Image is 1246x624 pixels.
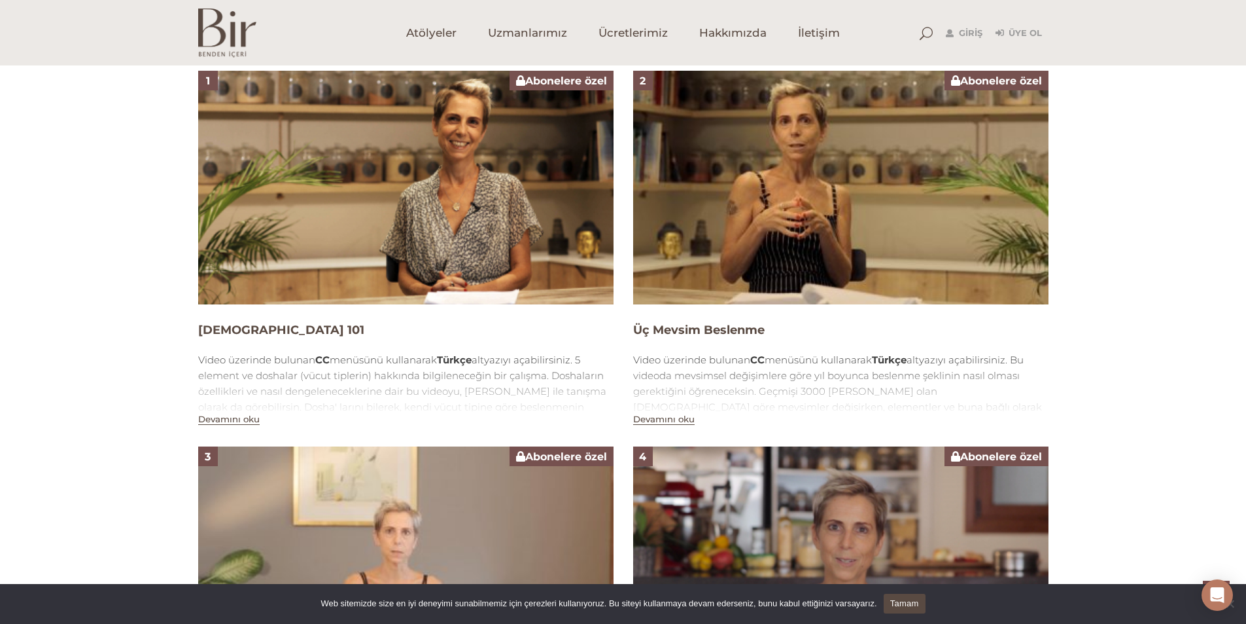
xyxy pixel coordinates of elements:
span: Abonelere özel [516,75,607,87]
div: Open Intercom Messenger [1202,579,1233,611]
strong: CC [315,354,330,366]
span: Abonelere özel [516,450,607,463]
strong: CC [750,354,765,366]
span: Web sitemizde size en iyi deneyimi sunabilmemiz için çerezleri kullanıyoruz. Bu siteyi kullanmaya... [320,597,876,610]
h4: Üç Mevsim Beslenme [633,322,1048,339]
span: Atölyeler [406,26,457,41]
strong: Türkçe [872,354,907,366]
span: İletişim [798,26,840,41]
strong: Türkçe [437,354,472,366]
a: Tamam [884,594,926,614]
span: Hakkımızda [699,26,767,41]
span: 1 [206,75,210,87]
div: Video üzerinde bulunan menüsünü kullanarak altyazıyı açabilirsiniz. Bu videoda mevsimsel değişiml... [633,352,1048,462]
div: Video üzerinde bulunan menüsünü kullanarak altyazıyı açabilirsiniz. 5 element ve doshalar (vücut ... [198,352,614,431]
span: 4 [639,450,646,463]
button: Devamını oku [198,414,260,425]
a: Giriş [946,26,982,41]
a: Üye Ol [995,26,1042,41]
span: Ücretlerimiz [598,26,668,41]
h4: [DEMOGRAPHIC_DATA] 101 [198,322,614,339]
span: 2 [640,75,646,87]
button: Devamını oku [633,414,695,425]
span: Abonelere özel [951,450,1042,463]
span: Abonelere özel [951,75,1042,87]
span: Uzmanlarımız [488,26,567,41]
span: 3 [205,450,211,463]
